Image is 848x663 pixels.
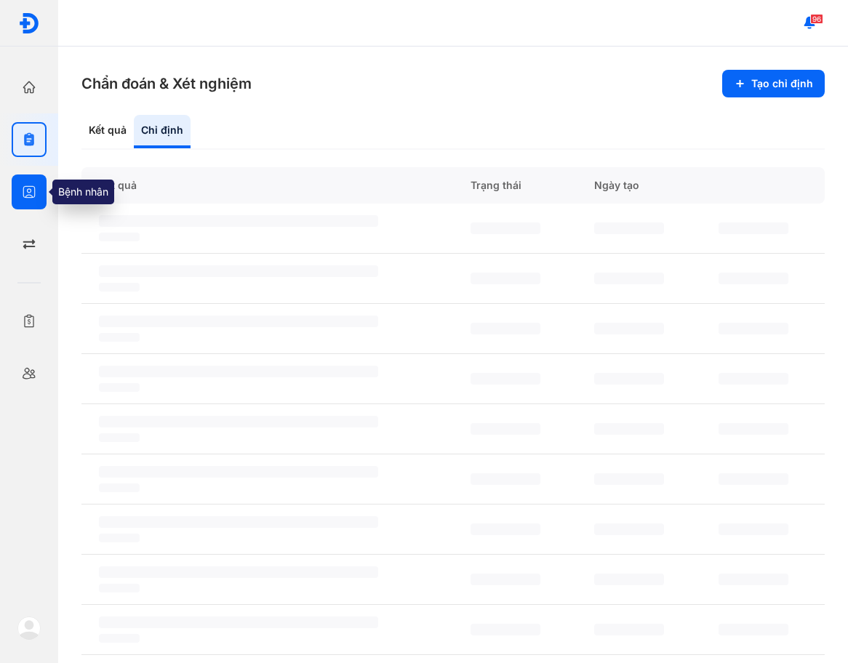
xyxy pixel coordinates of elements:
span: ‌ [594,624,664,635]
span: ‌ [99,416,378,427]
img: logo [17,616,41,640]
span: ‌ [99,215,378,227]
span: ‌ [99,333,140,342]
span: ‌ [471,273,540,284]
span: ‌ [99,366,378,377]
span: ‌ [99,383,140,392]
span: ‌ [99,566,378,578]
span: ‌ [471,423,540,435]
img: logo [18,12,40,34]
span: ‌ [594,473,664,485]
span: ‌ [719,373,788,385]
span: ‌ [471,373,540,385]
span: ‌ [471,473,540,485]
span: ‌ [719,273,788,284]
h3: Chẩn đoán & Xét nghiệm [81,73,252,94]
span: ‌ [594,523,664,535]
span: ‌ [594,222,664,234]
span: ‌ [471,323,540,334]
span: ‌ [719,523,788,535]
div: Trạng thái [453,167,577,204]
span: ‌ [594,574,664,585]
span: ‌ [471,523,540,535]
span: ‌ [719,323,788,334]
div: Ngày tạo [577,167,700,204]
span: ‌ [99,634,140,643]
span: ‌ [719,574,788,585]
span: ‌ [99,616,378,628]
span: ‌ [471,574,540,585]
span: ‌ [719,222,788,234]
span: ‌ [99,483,140,492]
span: ‌ [99,316,378,327]
span: ‌ [719,423,788,435]
span: ‌ [99,233,140,241]
span: ‌ [99,265,378,277]
div: Kết quả [81,115,134,148]
span: ‌ [99,433,140,442]
span: ‌ [471,624,540,635]
span: ‌ [99,516,378,528]
span: ‌ [594,323,664,334]
span: 96 [810,14,823,24]
span: ‌ [99,584,140,592]
span: ‌ [594,423,664,435]
span: ‌ [99,283,140,292]
span: ‌ [719,473,788,485]
span: ‌ [99,466,378,478]
button: Tạo chỉ định [722,70,825,97]
span: ‌ [594,273,664,284]
span: ‌ [99,534,140,542]
span: ‌ [594,373,664,385]
span: ‌ [719,624,788,635]
span: ‌ [471,222,540,234]
div: Kết quả [81,167,453,204]
div: Chỉ định [134,115,191,148]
